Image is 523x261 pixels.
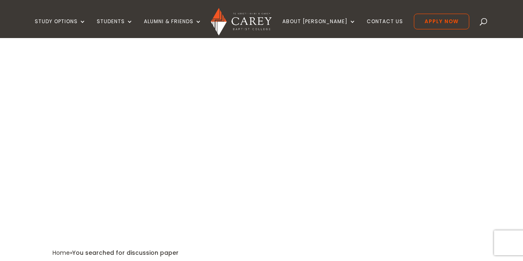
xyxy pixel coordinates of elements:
[211,8,272,36] img: Carey Baptist College
[367,19,403,38] a: Contact Us
[414,14,469,29] a: Apply Now
[144,19,202,38] a: Alumni & Friends
[53,249,179,257] span: »
[53,249,70,257] a: Home
[282,19,356,38] a: About [PERSON_NAME]
[72,249,179,257] span: You searched for discussion paper
[35,19,86,38] a: Study Options
[97,19,133,38] a: Students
